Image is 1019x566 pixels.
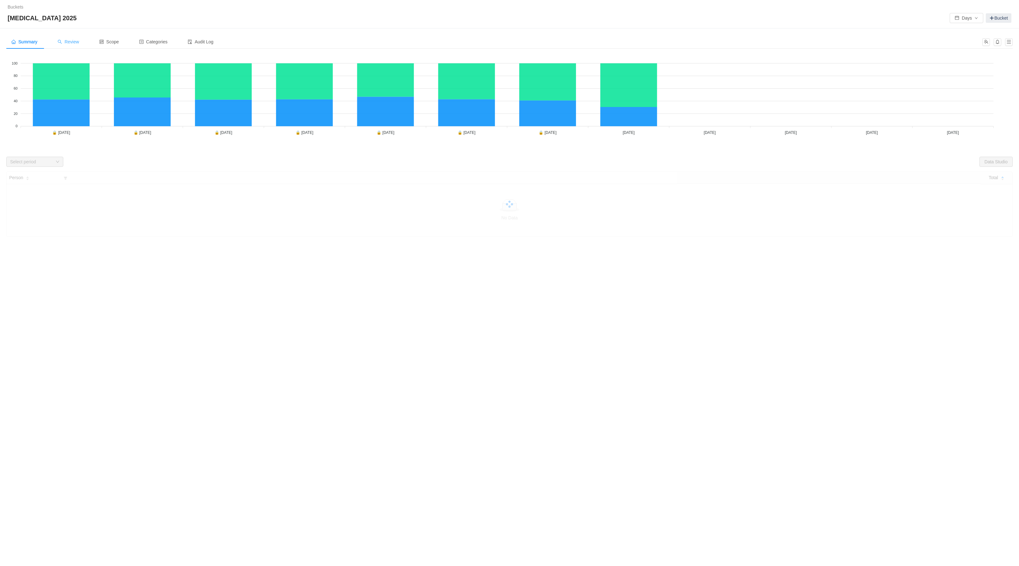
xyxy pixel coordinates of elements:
[11,39,37,44] span: Summary
[188,40,192,44] i: icon: audit
[99,39,119,44] span: Scope
[994,38,1001,46] button: icon: bell
[866,130,878,135] tspan: [DATE]
[10,159,53,165] div: Select period
[8,13,80,23] span: [MEDICAL_DATA] 2025
[14,74,17,78] tspan: 80
[982,38,990,46] button: icon: team
[14,86,17,90] tspan: 60
[704,130,716,135] tspan: [DATE]
[188,39,213,44] span: Audit Log
[623,130,635,135] tspan: [DATE]
[11,40,16,44] i: icon: home
[986,13,1011,23] a: Bucket
[56,160,59,164] i: icon: down
[16,124,17,128] tspan: 0
[14,99,17,103] tspan: 40
[14,112,17,116] tspan: 20
[52,130,70,135] tspan: 🔒 [DATE]
[12,61,17,65] tspan: 100
[539,130,556,135] tspan: 🔒 [DATE]
[58,39,79,44] span: Review
[296,130,313,135] tspan: 🔒 [DATE]
[947,130,959,135] tspan: [DATE]
[1005,38,1013,46] button: icon: menu
[377,130,394,135] tspan: 🔒 [DATE]
[950,13,983,23] button: icon: calendarDaysicon: down
[458,130,475,135] tspan: 🔒 [DATE]
[134,130,151,135] tspan: 🔒 [DATE]
[215,130,232,135] tspan: 🔒 [DATE]
[99,40,104,44] i: icon: control
[8,4,23,9] a: Buckets
[139,40,144,44] i: icon: profile
[139,39,168,44] span: Categories
[785,130,797,135] tspan: [DATE]
[58,40,62,44] i: icon: search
